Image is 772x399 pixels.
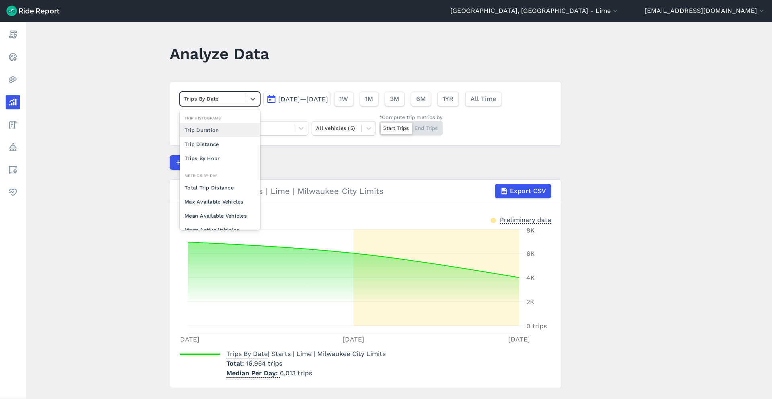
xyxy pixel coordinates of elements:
span: Trips By Date [226,348,268,358]
button: 1M [360,92,378,106]
div: Trips By Date | Starts | Lime | Milwaukee City Limits [180,184,551,198]
h1: Analyze Data [170,43,269,65]
div: Trips By Hour [180,151,260,165]
tspan: 4K [526,274,535,282]
button: All Time [465,92,501,106]
div: Total Trip Distance [180,181,260,195]
span: Export CSV [510,186,546,196]
img: Ride Report [6,6,60,16]
p: 6,013 trips [226,368,386,378]
tspan: [DATE] [508,335,530,343]
tspan: 0 trips [526,322,547,330]
tspan: 8K [526,226,535,234]
span: Median Per Day [226,367,280,378]
button: [EMAIL_ADDRESS][DOMAIN_NAME] [645,6,766,16]
span: Total [226,360,246,367]
div: Max Available Vehicles [180,195,260,209]
tspan: 6K [526,250,535,257]
div: Trip Duration [180,123,260,137]
span: 6M [416,94,426,104]
a: Analyze [6,95,20,109]
div: Preliminary data [500,215,551,224]
a: Report [6,27,20,42]
button: Export CSV [495,184,551,198]
tspan: [DATE] [178,335,199,343]
span: 16,954 trips [246,360,282,367]
a: Heatmaps [6,72,20,87]
button: [DATE]—[DATE] [263,92,331,106]
tspan: 2K [526,298,534,306]
a: Realtime [6,50,20,64]
tspan: [DATE] [343,335,364,343]
div: Metrics By Day [180,172,260,179]
span: 1W [339,94,348,104]
div: Mean Available Vehicles [180,209,260,223]
span: 3M [390,94,399,104]
span: All Time [470,94,496,104]
span: [DATE]—[DATE] [278,95,328,103]
button: 6M [411,92,431,106]
div: Trip Histograms [180,114,260,122]
div: Mean Active Vehicles [180,223,260,237]
span: 1YR [443,94,454,104]
button: [GEOGRAPHIC_DATA], [GEOGRAPHIC_DATA] - Lime [450,6,619,16]
button: Compare Metrics [170,155,244,170]
a: Policy [6,140,20,154]
span: 1M [365,94,373,104]
button: 1W [334,92,353,106]
div: *Compute trip metrics by [379,113,443,121]
a: Fees [6,117,20,132]
span: | Starts | Lime | Milwaukee City Limits [226,350,386,358]
a: Areas [6,162,20,177]
button: 3M [385,92,404,106]
div: Trip Distance [180,137,260,151]
a: Health [6,185,20,199]
button: 1YR [437,92,459,106]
